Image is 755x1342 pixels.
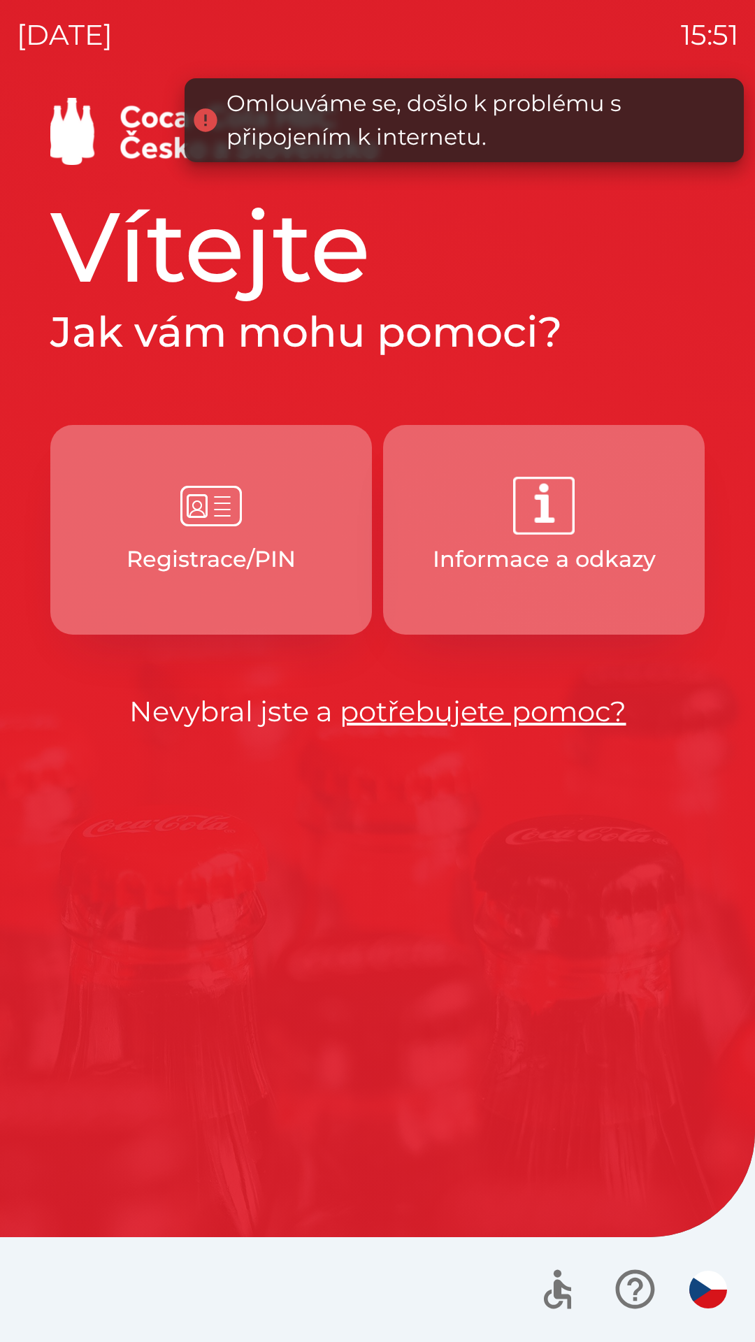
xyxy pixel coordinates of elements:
[17,14,113,56] p: [DATE]
[50,425,372,635] button: Registrace/PIN
[681,14,738,56] p: 15:51
[340,694,626,728] a: potřebujete pomoc?
[433,542,656,576] p: Informace a odkazy
[127,542,296,576] p: Registrace/PIN
[50,306,705,358] h2: Jak vám mohu pomoci?
[513,475,575,537] img: 2da3ce84-b443-4ada-b987-6433ed45e4b0.png
[50,691,705,733] p: Nevybral jste a
[50,187,705,306] h1: Vítejte
[689,1271,727,1308] img: cs flag
[50,98,705,165] img: Logo
[383,425,705,635] button: Informace a odkazy
[226,87,730,154] div: Omlouváme se, došlo k problému s připojením k internetu.
[180,475,242,537] img: e6b0946f-9245-445c-9933-d8d2cebc90cb.png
